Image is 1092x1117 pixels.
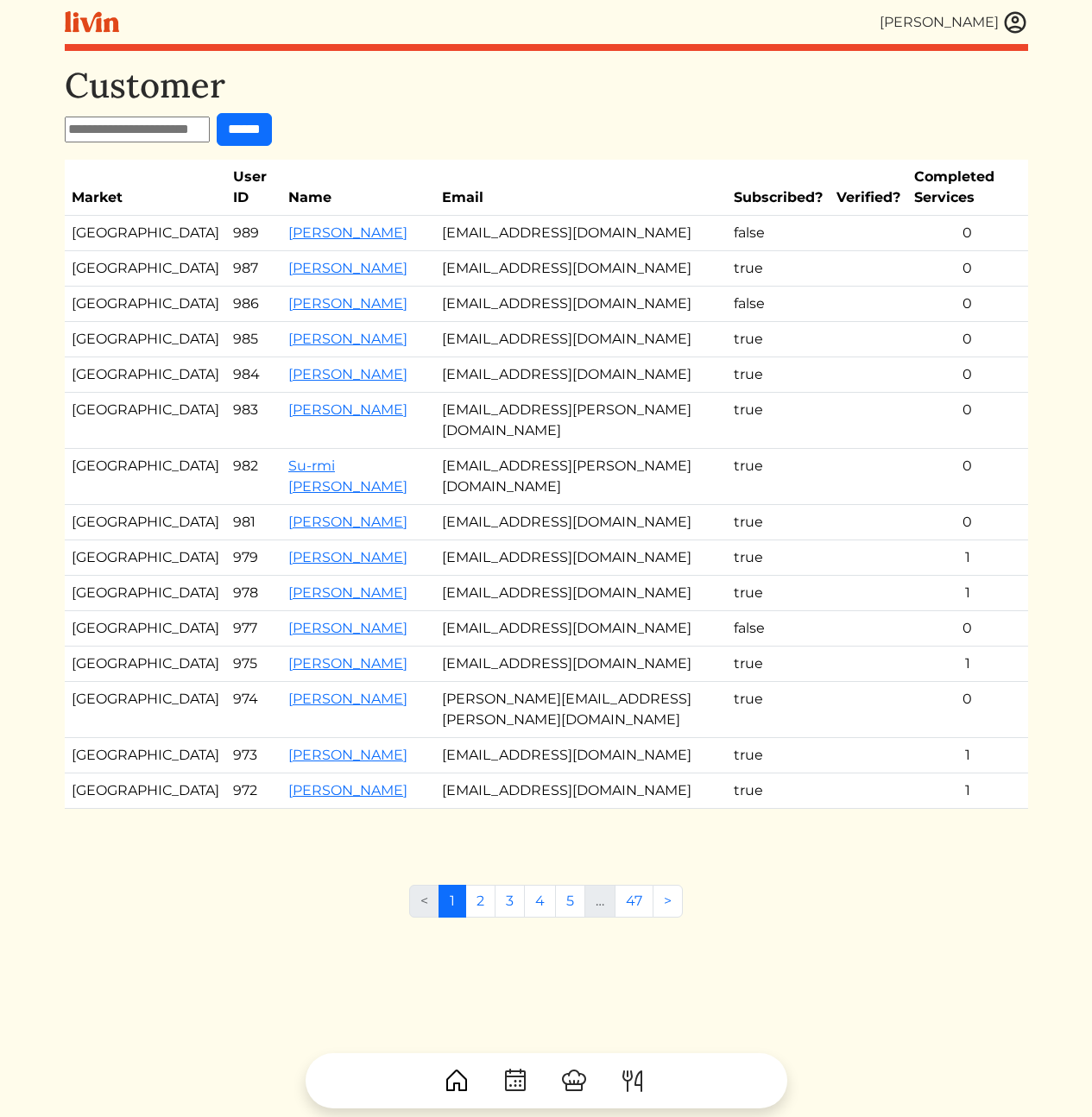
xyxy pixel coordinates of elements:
a: [PERSON_NAME] [288,514,407,530]
td: [GEOGRAPHIC_DATA] [65,611,226,647]
img: ForkKnife-55491504ffdb50bab0c1e09e7649658475375261d09fd45db06cec23bce548bf.svg [619,1067,647,1095]
td: true [727,647,830,682]
a: [PERSON_NAME] [288,366,407,382]
a: [PERSON_NAME] [288,549,407,565]
a: [PERSON_NAME] [288,295,407,312]
a: [PERSON_NAME] [288,224,407,241]
td: [GEOGRAPHIC_DATA] [65,647,226,682]
td: 0 [907,287,1028,322]
img: ChefHat-a374fb509e4f37eb0702ca99f5f64f3b6956810f32a249b33092029f8484b388.svg [560,1067,588,1095]
a: [PERSON_NAME] [288,584,407,601]
td: 985 [226,322,281,357]
a: [PERSON_NAME] [288,691,407,707]
td: 0 [907,611,1028,647]
a: 47 [615,885,653,918]
a: 1 [439,885,466,918]
td: [GEOGRAPHIC_DATA] [65,216,226,251]
td: 0 [907,682,1028,738]
a: [PERSON_NAME] [288,782,407,798]
a: [PERSON_NAME] [288,401,407,418]
a: [PERSON_NAME] [288,747,407,763]
td: true [727,251,830,287]
td: 978 [226,576,281,611]
td: 972 [226,773,281,809]
td: [EMAIL_ADDRESS][DOMAIN_NAME] [435,287,727,322]
a: 2 [465,885,496,918]
td: [EMAIL_ADDRESS][DOMAIN_NAME] [435,322,727,357]
a: 4 [524,885,556,918]
td: [EMAIL_ADDRESS][DOMAIN_NAME] [435,540,727,576]
td: [GEOGRAPHIC_DATA] [65,540,226,576]
td: [EMAIL_ADDRESS][DOMAIN_NAME] [435,611,727,647]
td: [EMAIL_ADDRESS][DOMAIN_NAME] [435,251,727,287]
td: 0 [907,251,1028,287]
td: 977 [226,611,281,647]
th: Subscribed? [727,160,830,216]
td: true [727,773,830,809]
th: Email [435,160,727,216]
td: [GEOGRAPHIC_DATA] [65,287,226,322]
h1: Customer [65,65,1028,106]
td: 1 [907,540,1028,576]
th: Completed Services [907,160,1028,216]
td: [GEOGRAPHIC_DATA] [65,251,226,287]
td: [EMAIL_ADDRESS][DOMAIN_NAME] [435,505,727,540]
td: false [727,611,830,647]
td: 1 [907,647,1028,682]
td: 979 [226,540,281,576]
img: House-9bf13187bcbb5817f509fe5e7408150f90897510c4275e13d0d5fca38e0b5951.svg [443,1067,470,1095]
img: livin-logo-a0d97d1a881af30f6274990eb6222085a2533c92bbd1e4f22c21b4f0d0e3210c.svg [65,11,119,33]
td: [GEOGRAPHIC_DATA] [65,393,226,449]
td: [GEOGRAPHIC_DATA] [65,322,226,357]
nav: Pages [409,885,683,931]
td: [EMAIL_ADDRESS][DOMAIN_NAME] [435,216,727,251]
td: [EMAIL_ADDRESS][DOMAIN_NAME] [435,738,727,773]
a: Next [653,885,683,918]
td: true [727,576,830,611]
th: User ID [226,160,281,216]
td: 984 [226,357,281,393]
td: [GEOGRAPHIC_DATA] [65,357,226,393]
th: Market [65,160,226,216]
td: 0 [907,393,1028,449]
td: [PERSON_NAME][EMAIL_ADDRESS][PERSON_NAME][DOMAIN_NAME] [435,682,727,738]
th: Verified? [830,160,907,216]
td: [GEOGRAPHIC_DATA] [65,773,226,809]
th: Name [281,160,435,216]
td: 975 [226,647,281,682]
a: Su-rmi [PERSON_NAME] [288,458,407,495]
td: false [727,216,830,251]
td: 987 [226,251,281,287]
td: true [727,393,830,449]
td: [EMAIL_ADDRESS][DOMAIN_NAME] [435,773,727,809]
td: 1 [907,738,1028,773]
td: true [727,449,830,505]
td: [EMAIL_ADDRESS][PERSON_NAME][DOMAIN_NAME] [435,393,727,449]
td: [GEOGRAPHIC_DATA] [65,449,226,505]
td: 0 [907,357,1028,393]
a: [PERSON_NAME] [288,655,407,672]
td: [EMAIL_ADDRESS][DOMAIN_NAME] [435,357,727,393]
td: [EMAIL_ADDRESS][DOMAIN_NAME] [435,576,727,611]
td: [GEOGRAPHIC_DATA] [65,682,226,738]
td: 981 [226,505,281,540]
td: true [727,738,830,773]
td: 986 [226,287,281,322]
td: 983 [226,393,281,449]
td: 1 [907,773,1028,809]
td: 989 [226,216,281,251]
td: 973 [226,738,281,773]
td: 0 [907,505,1028,540]
a: 5 [555,885,585,918]
td: 0 [907,322,1028,357]
td: [GEOGRAPHIC_DATA] [65,738,226,773]
img: user_account-e6e16d2ec92f44fc35f99ef0dc9cddf60790bfa021a6ecb1c896eb5d2907b31c.svg [1002,9,1028,35]
a: [PERSON_NAME] [288,260,407,276]
td: true [727,322,830,357]
td: [EMAIL_ADDRESS][DOMAIN_NAME] [435,647,727,682]
td: false [727,287,830,322]
td: true [727,357,830,393]
td: 974 [226,682,281,738]
a: 3 [495,885,525,918]
td: [GEOGRAPHIC_DATA] [65,576,226,611]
